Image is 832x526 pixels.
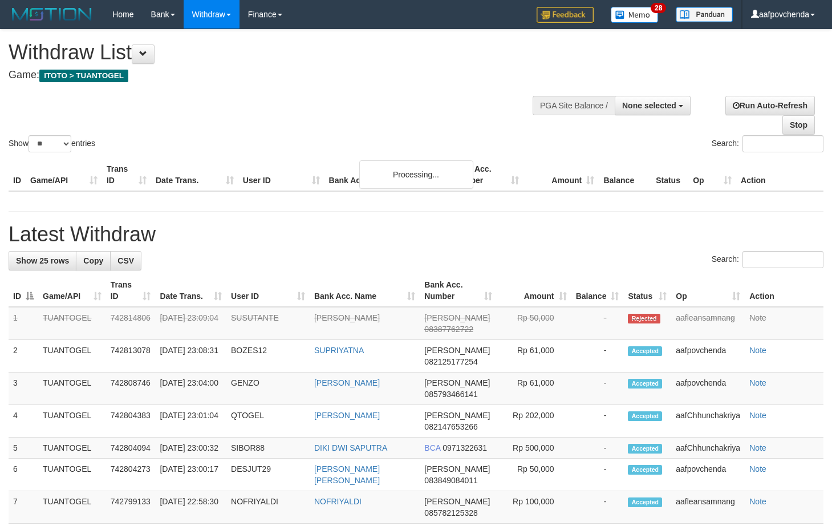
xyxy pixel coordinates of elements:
a: Note [749,497,766,506]
a: [PERSON_NAME] [PERSON_NAME] [314,464,380,485]
span: Copy [83,256,103,265]
th: Bank Acc. Name: activate to sort column ascending [310,274,420,307]
a: Stop [782,115,815,135]
a: NOFRIYALDI [314,497,362,506]
a: DIKI DWI SAPUTRA [314,443,387,452]
th: ID [9,159,26,191]
td: 7 [9,491,38,524]
td: 742804094 [106,438,156,459]
img: Feedback.jpg [537,7,594,23]
td: - [571,438,624,459]
span: Accepted [628,497,662,507]
a: Note [749,378,766,387]
th: Action [745,274,823,307]
td: Rp 50,000 [497,459,571,491]
span: [PERSON_NAME] [424,497,490,506]
th: Status: activate to sort column ascending [623,274,671,307]
td: aafChhunchakriya [671,405,745,438]
td: 4 [9,405,38,438]
td: Rp 61,000 [497,373,571,405]
th: Trans ID [102,159,151,191]
th: Bank Acc. Number: activate to sort column ascending [420,274,497,307]
th: Balance [599,159,651,191]
span: Accepted [628,346,662,356]
a: CSV [110,251,141,270]
a: [PERSON_NAME] [314,411,380,420]
th: Balance: activate to sort column ascending [571,274,624,307]
h4: Game: [9,70,543,81]
span: Copy 083849084011 to clipboard [424,476,477,485]
span: ITOTO > TUANTOGEL [39,70,128,82]
td: [DATE] 23:00:32 [155,438,226,459]
img: Button%20Memo.svg [611,7,659,23]
td: [DATE] 23:00:17 [155,459,226,491]
th: Trans ID: activate to sort column ascending [106,274,156,307]
h1: Latest Withdraw [9,223,823,246]
span: [PERSON_NAME] [424,464,490,474]
td: - [571,405,624,438]
span: CSV [117,256,134,265]
td: 742813078 [106,340,156,373]
td: 742804273 [106,459,156,491]
div: PGA Site Balance / [533,96,615,115]
span: Accepted [628,465,662,475]
span: Rejected [628,314,660,323]
td: TUANTOGEL [38,491,106,524]
td: 1 [9,307,38,340]
a: Note [749,464,766,474]
th: Action [736,159,823,191]
a: Copy [76,251,111,270]
th: Amount [523,159,599,191]
th: Status [651,159,688,191]
span: Copy 085793466141 to clipboard [424,390,477,399]
h1: Withdraw List [9,41,543,64]
span: Accepted [628,379,662,389]
td: TUANTOGEL [38,373,106,405]
span: [PERSON_NAME] [424,411,490,420]
th: Bank Acc. Number [448,159,523,191]
span: Copy 082147653266 to clipboard [424,422,477,431]
td: [DATE] 22:58:30 [155,491,226,524]
a: [PERSON_NAME] [314,313,380,322]
td: TUANTOGEL [38,307,106,340]
td: DESJUT29 [226,459,310,491]
td: aafpovchenda [671,373,745,405]
input: Search: [742,251,823,268]
td: [DATE] 23:04:00 [155,373,226,405]
td: aafleansamnang [671,491,745,524]
span: Accepted [628,444,662,454]
td: Rp 500,000 [497,438,571,459]
td: Rp 100,000 [497,491,571,524]
td: 3 [9,373,38,405]
td: - [571,373,624,405]
span: Show 25 rows [16,256,69,265]
span: Accepted [628,411,662,421]
a: Run Auto-Refresh [725,96,815,115]
th: User ID: activate to sort column ascending [226,274,310,307]
td: GENZO [226,373,310,405]
label: Search: [712,135,823,152]
td: 742799133 [106,491,156,524]
td: 742808746 [106,373,156,405]
span: [PERSON_NAME] [424,378,490,387]
td: aafpovchenda [671,340,745,373]
a: [PERSON_NAME] [314,378,380,387]
span: 28 [651,3,666,13]
span: BCA [424,443,440,452]
th: Game/API [26,159,102,191]
div: Processing... [359,160,473,189]
th: Op [688,159,736,191]
td: TUANTOGEL [38,340,106,373]
td: BOZES12 [226,340,310,373]
td: aafChhunchakriya [671,438,745,459]
td: TUANTOGEL [38,405,106,438]
td: SUSUTANTE [226,307,310,340]
a: Note [749,346,766,355]
a: SUPRIYATNA [314,346,364,355]
td: Rp 61,000 [497,340,571,373]
td: 742804383 [106,405,156,438]
td: Rp 202,000 [497,405,571,438]
span: None selected [622,101,676,110]
span: Copy 0971322631 to clipboard [443,443,487,452]
td: - [571,340,624,373]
